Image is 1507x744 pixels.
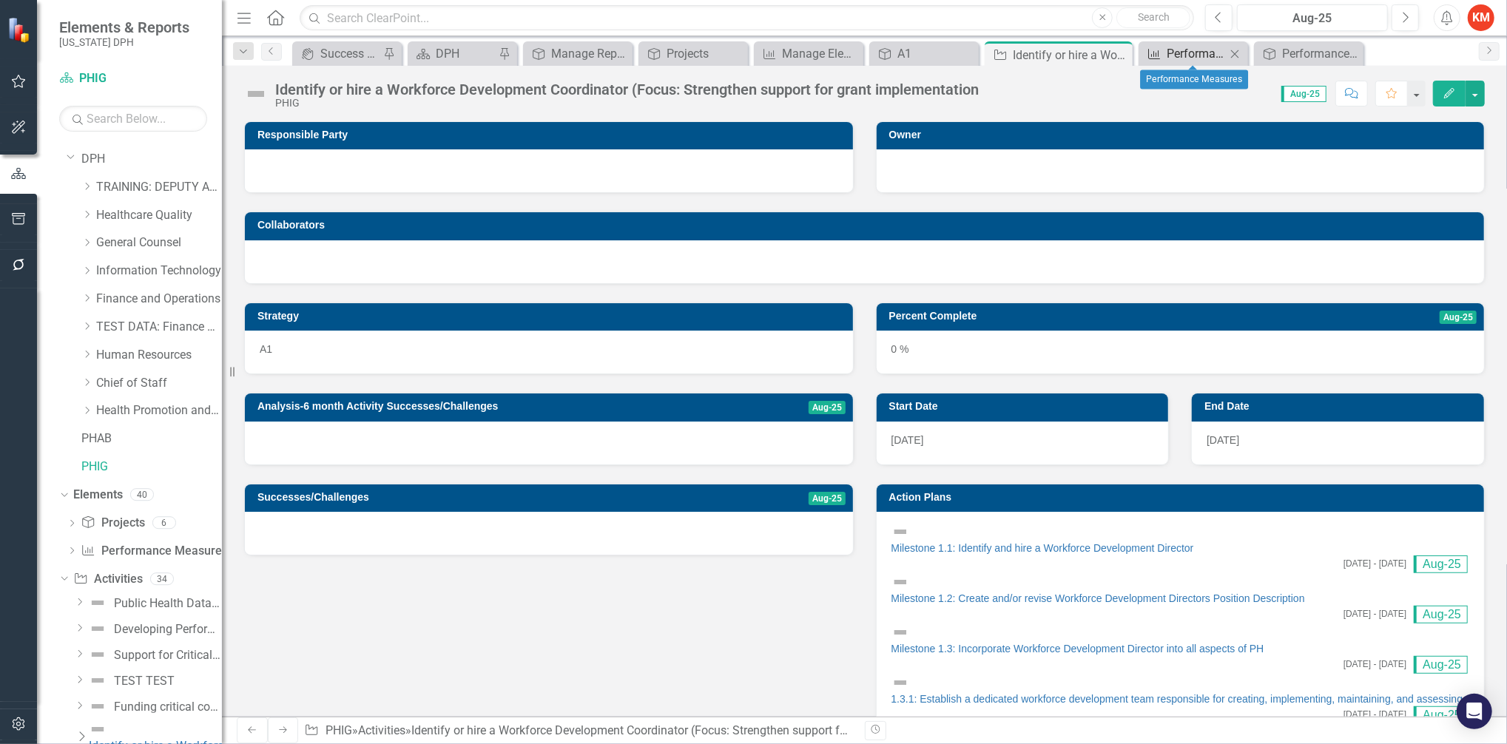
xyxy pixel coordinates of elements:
span: Search [1138,11,1170,23]
a: Activities [73,571,142,588]
h3: Analysis-6 month Activity Successes/Challenges [257,401,767,412]
button: Search [1116,7,1190,28]
div: 6 [152,517,176,530]
img: Not Defined [89,620,107,638]
a: Health Promotion and Services [96,402,222,419]
input: Search ClearPoint... [300,5,1194,31]
a: PHIG [81,459,222,476]
a: Milestone 1.2: Create and/or revise Workforce Development Directors Position Description [891,592,1305,604]
img: Not Defined [89,646,107,663]
a: A1 [873,44,975,63]
img: Not Defined [89,672,107,689]
small: [DATE] - [DATE] [1344,558,1406,570]
a: PHIG [59,70,207,87]
div: Identify or hire a Workforce Development Coordinator (Focus: Strengthen support for grant impleme... [1013,46,1129,64]
a: DPH [81,151,222,168]
div: 40 [130,489,154,501]
a: Finance and Operations [96,291,222,308]
small: [DATE] - [DATE] [1344,658,1406,671]
span: [DATE] [891,434,924,446]
div: Public Health Data Systems Administration Support [114,597,222,610]
img: Not Defined [89,720,107,738]
h3: Responsible Party [257,129,846,141]
img: Not Defined [89,594,107,612]
a: Support for Critical Public Health Initiatives (Dev. Screen and School Nurse Trng.) [85,643,222,666]
div: Aug-25 [1242,10,1383,27]
div: Performance Measures [1167,44,1226,63]
span: Aug-25 [1414,606,1468,623]
h3: Percent Complete [889,311,1304,322]
div: TEST TEST [114,674,175,688]
div: Projects [667,44,744,63]
h3: Collaborators [257,220,1477,231]
button: Aug-25 [1237,4,1388,31]
input: Search Below... [59,106,207,132]
img: Not Defined [891,573,909,591]
a: DPH [411,44,495,63]
img: Not Defined [244,82,268,106]
div: Funding critical community infrastructure (Community Violence Intervention & Prevention) [114,700,222,714]
a: Projects [642,44,744,63]
div: Performance Measure Alignment [1282,44,1360,63]
a: Manage Elements [758,44,860,63]
div: 34 [150,572,174,585]
div: PHIG [275,98,979,109]
a: Success Portal [296,44,380,63]
img: Not Defined [891,623,909,641]
div: 0 % [877,331,1485,373]
div: DPH [436,44,495,63]
div: Support for Critical Public Health Initiatives (Dev. Screen and School Nurse Trng.) [114,649,222,662]
img: ClearPoint Strategy [7,17,33,43]
h3: Owner [889,129,1477,141]
h3: Strategy [257,311,846,322]
a: Chief of Staff [96,375,222,392]
a: Milestone 1.1: Identify and hire a Workforce Development Director [891,542,1194,554]
a: TEST TEST [85,669,175,692]
span: Aug-25 [1414,656,1468,674]
div: Identify or hire a Workforce Development Coordinator (Focus: Strengthen support for grant impleme... [411,723,965,737]
div: » » [304,723,853,740]
span: Aug-25 [1414,555,1468,573]
span: Elements & Reports [59,18,189,36]
h3: Start Date [889,401,1162,412]
img: Not Defined [89,697,107,715]
a: TEST DATA: Finance and Operations (Copy) [96,319,222,336]
a: Public Health Data Systems Administration Support [85,591,222,615]
a: Projects [81,515,144,532]
h3: Successes/Challenges [257,492,700,503]
a: Performance Measures [81,543,227,560]
div: Developing Performance Management & Quality Improvement Capacity Across Public Health [114,623,222,636]
div: Manage Reports [551,44,629,63]
div: Identify or hire a Workforce Development Coordinator (Focus: Strengthen support for grant impleme... [275,81,979,98]
div: Manage Elements [782,44,860,63]
a: PHAB [81,430,222,447]
button: KM [1468,4,1494,31]
div: Open Intercom Messenger [1457,694,1492,729]
h3: End Date [1204,401,1477,412]
a: Milestone 1.3: Incorporate Workforce Development Director into all aspects of PH [891,643,1264,655]
p: A1 [260,342,838,356]
small: [DATE] - [DATE] [1344,709,1406,721]
a: Human Resources [96,347,222,364]
span: Aug-25 [1440,311,1477,324]
span: Aug-25 [809,401,846,414]
a: Manage Reports [527,44,629,63]
small: [US_STATE] DPH [59,36,189,48]
a: Activities [358,723,405,737]
a: Information Technology [96,263,222,280]
a: TRAINING: DEPUTY AREA [96,179,222,196]
span: Aug-25 [809,492,846,505]
a: Healthcare Quality [96,207,222,224]
img: Not Defined [891,523,909,541]
small: [DATE] - [DATE] [1344,608,1406,620]
a: General Counsel [96,234,222,251]
h3: Action Plans [889,492,1477,503]
img: Not Defined [891,674,909,691]
a: PHIG [326,723,352,737]
div: Performance Measures [1140,70,1248,89]
div: A1 [897,44,975,63]
a: Performance Measures [1142,44,1226,63]
a: Developing Performance Management & Quality Improvement Capacity Across Public Health [85,617,222,640]
span: [DATE] [1207,434,1239,446]
span: Aug-25 [1414,706,1468,724]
